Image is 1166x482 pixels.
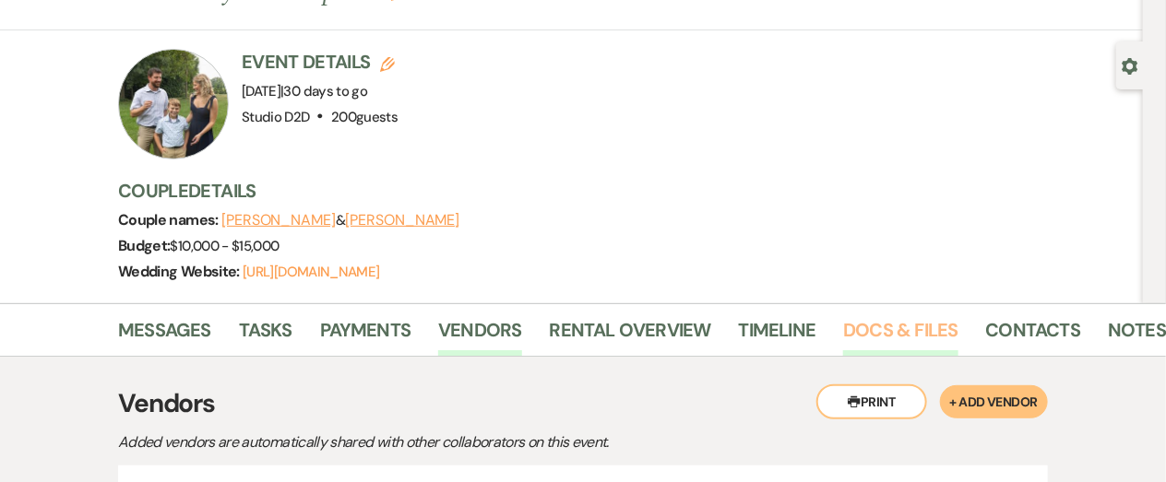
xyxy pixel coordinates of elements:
[118,178,1124,204] h3: Couple Details
[118,262,243,281] span: Wedding Website:
[118,236,171,255] span: Budget:
[221,211,459,229] span: &
[284,82,368,100] span: 30 days to go
[550,315,711,356] a: Rental Overview
[320,315,411,356] a: Payments
[118,384,1048,423] h3: Vendors
[243,263,379,281] a: [URL][DOMAIN_NAME]
[843,315,958,356] a: Docs & Files
[239,315,292,356] a: Tasks
[331,108,398,126] span: 200 guests
[242,82,367,100] span: [DATE]
[940,385,1048,418] button: + Add Vendor
[280,82,367,100] span: |
[816,384,927,419] button: Print
[118,315,211,356] a: Messages
[242,49,398,75] h3: Event Details
[1108,315,1166,356] a: Notes
[118,210,221,229] span: Couple names:
[345,213,459,228] button: [PERSON_NAME]
[986,315,1081,356] a: Contacts
[242,108,310,126] span: Studio D2D
[118,430,764,454] p: Added vendors are automatically shared with other collaborators on this event.
[221,213,336,228] button: [PERSON_NAME]
[1122,56,1138,74] button: Open lead details
[171,237,280,255] span: $10,000 - $15,000
[438,315,521,356] a: Vendors
[739,315,816,356] a: Timeline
